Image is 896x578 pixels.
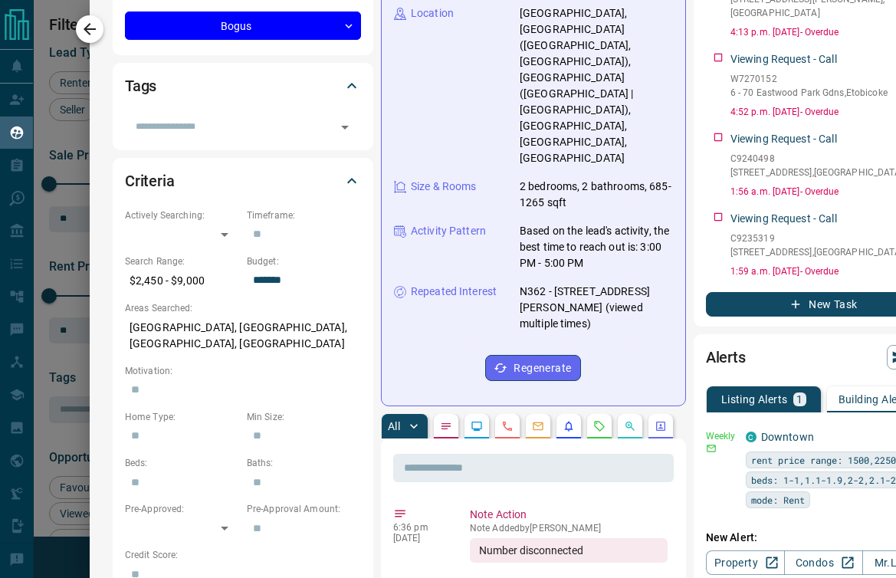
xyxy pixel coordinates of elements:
[388,421,400,432] p: All
[520,179,673,211] p: 2 bedrooms, 2 bathrooms, 685-1265 sqft
[761,431,814,443] a: Downtown
[593,420,606,432] svg: Requests
[730,51,837,67] p: Viewing Request - Call
[125,301,361,315] p: Areas Searched:
[751,452,896,468] span: rent price range: 1500,2250
[706,550,785,575] a: Property
[411,284,497,300] p: Repeated Interest
[125,255,239,268] p: Search Range:
[411,179,477,195] p: Size & Rooms
[125,11,361,40] div: Bogus
[655,420,667,432] svg: Agent Actions
[470,538,668,563] div: Number disconnected
[125,268,239,294] p: $2,450 - $9,000
[784,550,863,575] a: Condos
[721,394,788,405] p: Listing Alerts
[247,209,361,222] p: Timeframe:
[706,443,717,454] svg: Email
[247,456,361,470] p: Baths:
[746,432,757,442] div: condos.ca
[520,5,673,166] p: [GEOGRAPHIC_DATA], [GEOGRAPHIC_DATA] ([GEOGRAPHIC_DATA], [GEOGRAPHIC_DATA]), [GEOGRAPHIC_DATA] ([...
[730,211,837,227] p: Viewing Request - Call
[485,355,581,381] button: Regenerate
[730,86,888,100] p: 6 - 70 Eastwood Park Gdns , Etobicoke
[125,456,239,470] p: Beds:
[751,492,805,507] span: mode: Rent
[470,523,668,534] p: Note Added by [PERSON_NAME]
[706,345,746,369] h2: Alerts
[470,507,668,523] p: Note Action
[471,420,483,432] svg: Lead Browsing Activity
[125,364,361,378] p: Motivation:
[247,410,361,424] p: Min Size:
[393,522,447,533] p: 6:36 pm
[125,209,239,222] p: Actively Searching:
[125,548,361,562] p: Credit Score:
[796,394,802,405] p: 1
[334,117,356,138] button: Open
[125,502,239,516] p: Pre-Approved:
[532,420,544,432] svg: Emails
[411,5,454,21] p: Location
[125,169,175,193] h2: Criteria
[125,67,361,104] div: Tags
[730,72,888,86] p: W7270152
[520,223,673,271] p: Based on the lead's activity, the best time to reach out is: 3:00 PM - 5:00 PM
[520,284,673,332] p: N362 - [STREET_ADDRESS][PERSON_NAME] (viewed multiple times)
[393,533,447,544] p: [DATE]
[125,410,239,424] p: Home Type:
[125,74,156,98] h2: Tags
[125,315,361,356] p: [GEOGRAPHIC_DATA], [GEOGRAPHIC_DATA], [GEOGRAPHIC_DATA], [GEOGRAPHIC_DATA]
[411,223,486,239] p: Activity Pattern
[125,163,361,199] div: Criteria
[624,420,636,432] svg: Opportunities
[706,429,737,443] p: Weekly
[247,255,361,268] p: Budget:
[730,131,837,147] p: Viewing Request - Call
[501,420,514,432] svg: Calls
[563,420,575,432] svg: Listing Alerts
[247,502,361,516] p: Pre-Approval Amount:
[440,420,452,432] svg: Notes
